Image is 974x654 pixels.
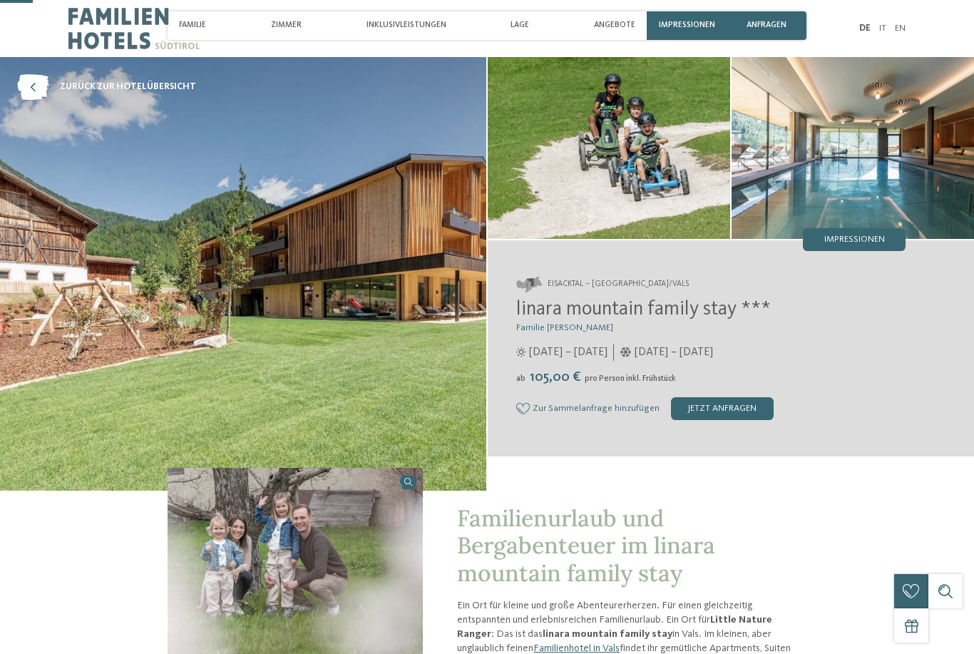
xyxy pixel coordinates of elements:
[620,347,632,357] i: Öffnungszeiten im Winter
[516,323,613,332] span: Familie [PERSON_NAME]
[516,374,526,383] span: ab
[533,404,660,414] span: Zur Sammelanfrage hinzufügen
[516,347,526,357] i: Öffnungszeiten im Sommer
[548,279,689,290] span: Eisacktal – [GEOGRAPHIC_DATA]/Vals
[824,235,885,245] span: Impressionen
[879,24,886,33] a: IT
[457,504,715,588] span: Familienurlaub und Bergabenteuer im linara mountain family stay
[671,397,774,420] div: jetzt anfragen
[543,629,672,639] strong: linara mountain family stay
[859,24,871,33] a: DE
[488,57,730,239] img: Der Ort für Little Nature Ranger in Vals
[732,57,974,239] img: Der Ort für Little Nature Ranger in Vals
[895,24,906,33] a: EN
[635,344,713,360] span: [DATE] – [DATE]
[529,344,608,360] span: [DATE] – [DATE]
[527,370,583,384] span: 105,00 €
[17,74,196,100] a: zurück zur Hotelübersicht
[533,643,620,653] a: Familienhotel in Vals
[585,374,676,383] span: pro Person inkl. Frühstück
[516,300,771,320] span: linara mountain family stay ***
[60,81,196,93] span: zurück zur Hotelübersicht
